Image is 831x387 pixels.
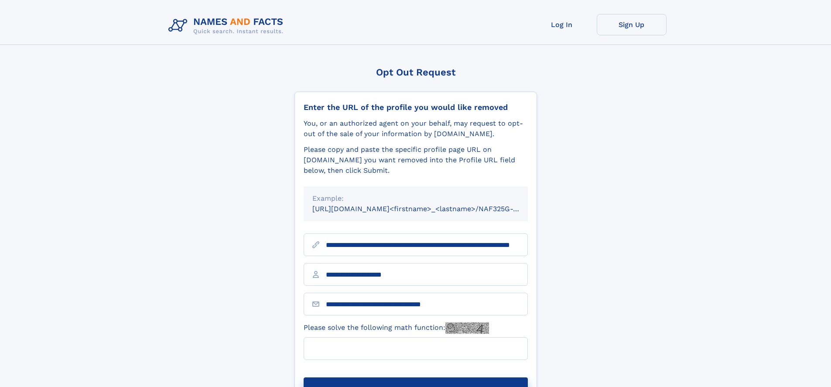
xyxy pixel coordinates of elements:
a: Sign Up [597,14,667,35]
div: You, or an authorized agent on your behalf, may request to opt-out of the sale of your informatio... [304,118,528,139]
a: Log In [527,14,597,35]
div: Example: [312,193,519,204]
div: Enter the URL of the profile you would like removed [304,103,528,112]
img: Logo Names and Facts [165,14,291,38]
label: Please solve the following math function: [304,322,489,334]
div: Please copy and paste the specific profile page URL on [DOMAIN_NAME] you want removed into the Pr... [304,144,528,176]
small: [URL][DOMAIN_NAME]<firstname>_<lastname>/NAF325G-xxxxxxxx [312,205,544,213]
div: Opt Out Request [294,67,537,78]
